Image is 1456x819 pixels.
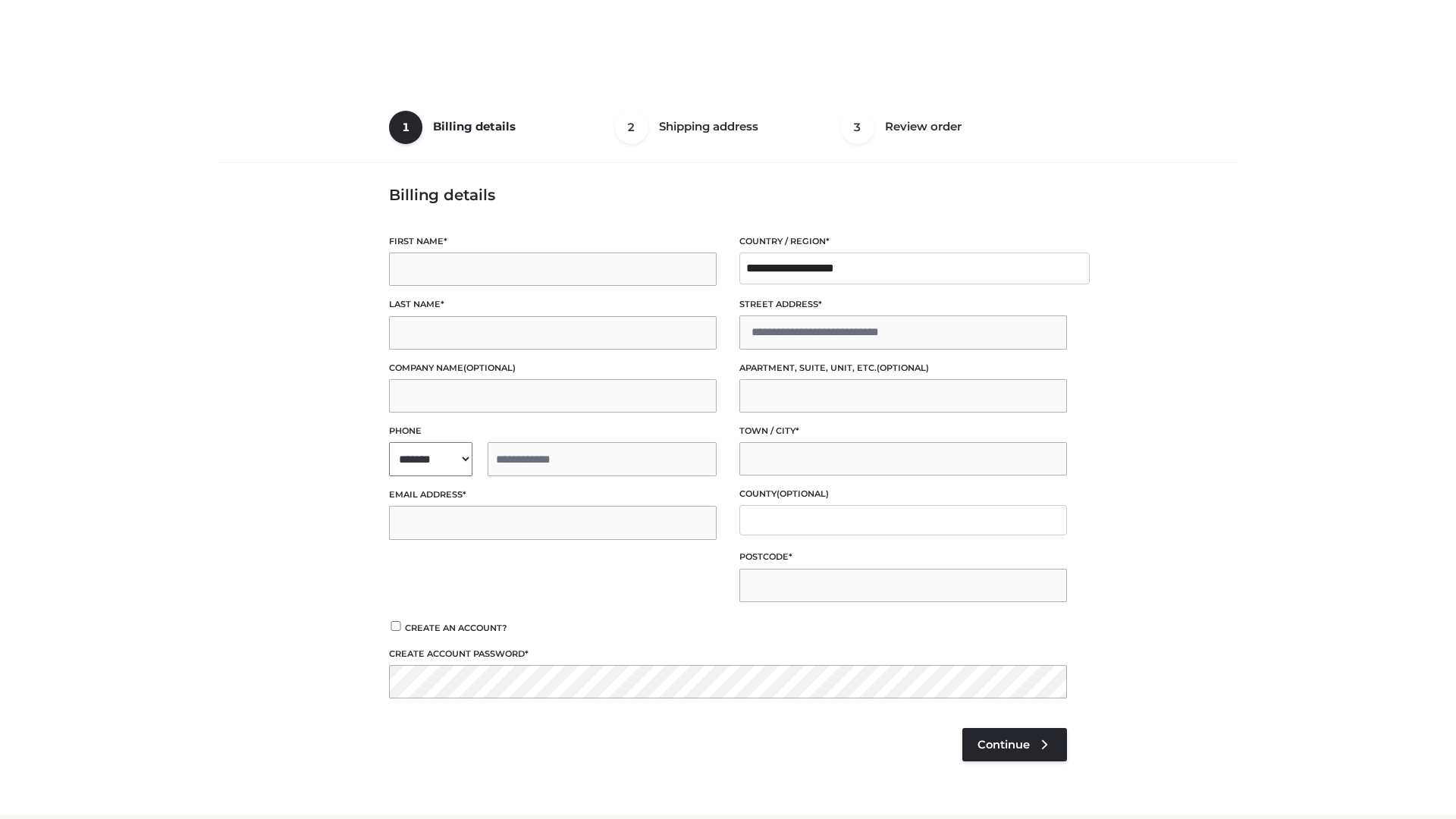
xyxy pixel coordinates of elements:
span: 1 [389,111,422,144]
label: Company name [389,361,717,375]
span: 2 [615,111,648,144]
span: Review order [885,119,962,133]
span: Shipping address [659,119,758,133]
label: Last name [389,297,717,312]
label: Create account password [389,647,1067,661]
span: (optional) [463,362,516,373]
label: Email address [389,488,717,502]
h3: Billing details [389,186,1067,204]
label: County [739,487,1067,501]
label: Phone [389,424,717,438]
label: Country / Region [739,234,1067,249]
span: Create an account? [405,623,507,633]
label: First name [389,234,717,249]
label: Postcode [739,550,1067,564]
label: Apartment, suite, unit, etc. [739,361,1067,375]
a: Continue [962,728,1067,761]
span: (optional) [777,488,829,499]
span: Billing details [433,119,516,133]
span: (optional) [877,362,929,373]
span: 3 [841,111,874,144]
span: Continue [977,738,1030,752]
input: Create an account? [389,621,403,631]
label: Town / City [739,424,1067,438]
label: Street address [739,297,1067,312]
